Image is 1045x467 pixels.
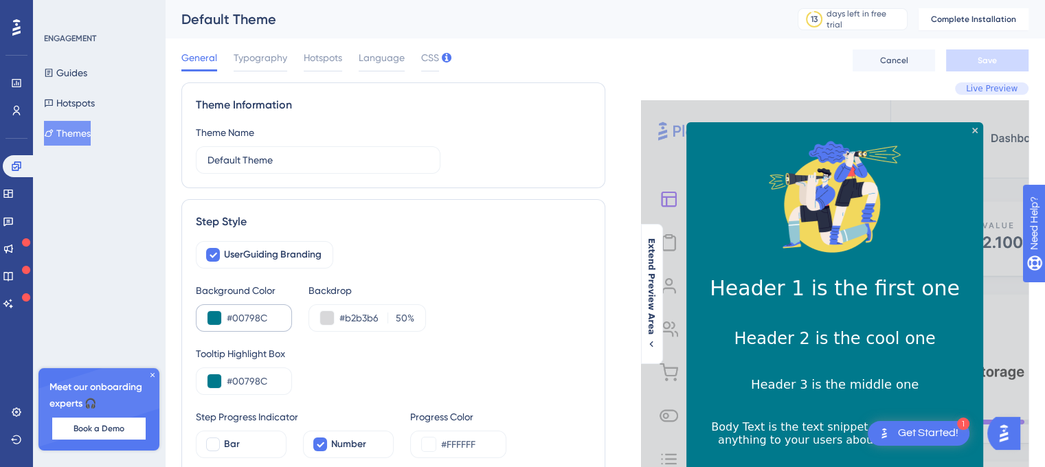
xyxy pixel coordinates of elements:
[308,282,426,299] div: Backdrop
[196,214,591,230] div: Step Style
[392,310,407,326] input: %
[44,121,91,146] button: Themes
[919,8,1029,30] button: Complete Installation
[207,152,429,168] input: Theme Name
[196,345,591,362] div: Tooltip Highlight Box
[359,49,405,66] span: Language
[181,10,763,29] div: Default Theme
[224,436,240,453] span: Bar
[196,97,591,113] div: Theme Information
[224,247,322,263] span: UserGuiding Branding
[387,310,414,326] label: %
[880,55,908,66] span: Cancel
[697,276,972,300] h1: Header 1 is the first one
[827,8,903,30] div: days left in free trial
[876,425,892,442] img: launcher-image-alternative-text
[646,238,657,334] span: Extend Preview Area
[52,418,146,440] button: Book a Demo
[972,128,978,133] div: Close Preview
[697,329,972,348] h2: Header 2 is the cool one
[44,33,96,44] div: ENGAGEMENT
[946,49,1029,71] button: Save
[49,379,148,412] span: Meet our onboarding experts 🎧
[966,83,1018,94] span: Live Preview
[931,14,1016,25] span: Complete Installation
[196,124,254,141] div: Theme Name
[44,91,95,115] button: Hotspots
[32,3,86,20] span: Need Help?
[234,49,287,66] span: Typography
[331,436,366,453] span: Number
[978,55,997,66] span: Save
[421,49,439,66] span: CSS
[766,128,903,265] img: Modal Media
[697,377,972,391] h3: Header 3 is the middle one
[640,238,662,350] button: Extend Preview Area
[957,418,969,430] div: 1
[44,60,87,85] button: Guides
[304,49,342,66] span: Hotspots
[410,409,506,425] div: Progress Color
[697,420,972,446] p: Body Text is the text snippet you can explain anything to your users about your product
[196,282,292,299] div: Background Color
[898,426,958,441] div: Get Started!
[853,49,935,71] button: Cancel
[868,421,969,446] div: Open Get Started! checklist, remaining modules: 1
[987,413,1029,454] iframe: UserGuiding AI Assistant Launcher
[196,409,394,425] div: Step Progress Indicator
[181,49,217,66] span: General
[74,423,124,434] span: Book a Demo
[811,14,818,25] div: 13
